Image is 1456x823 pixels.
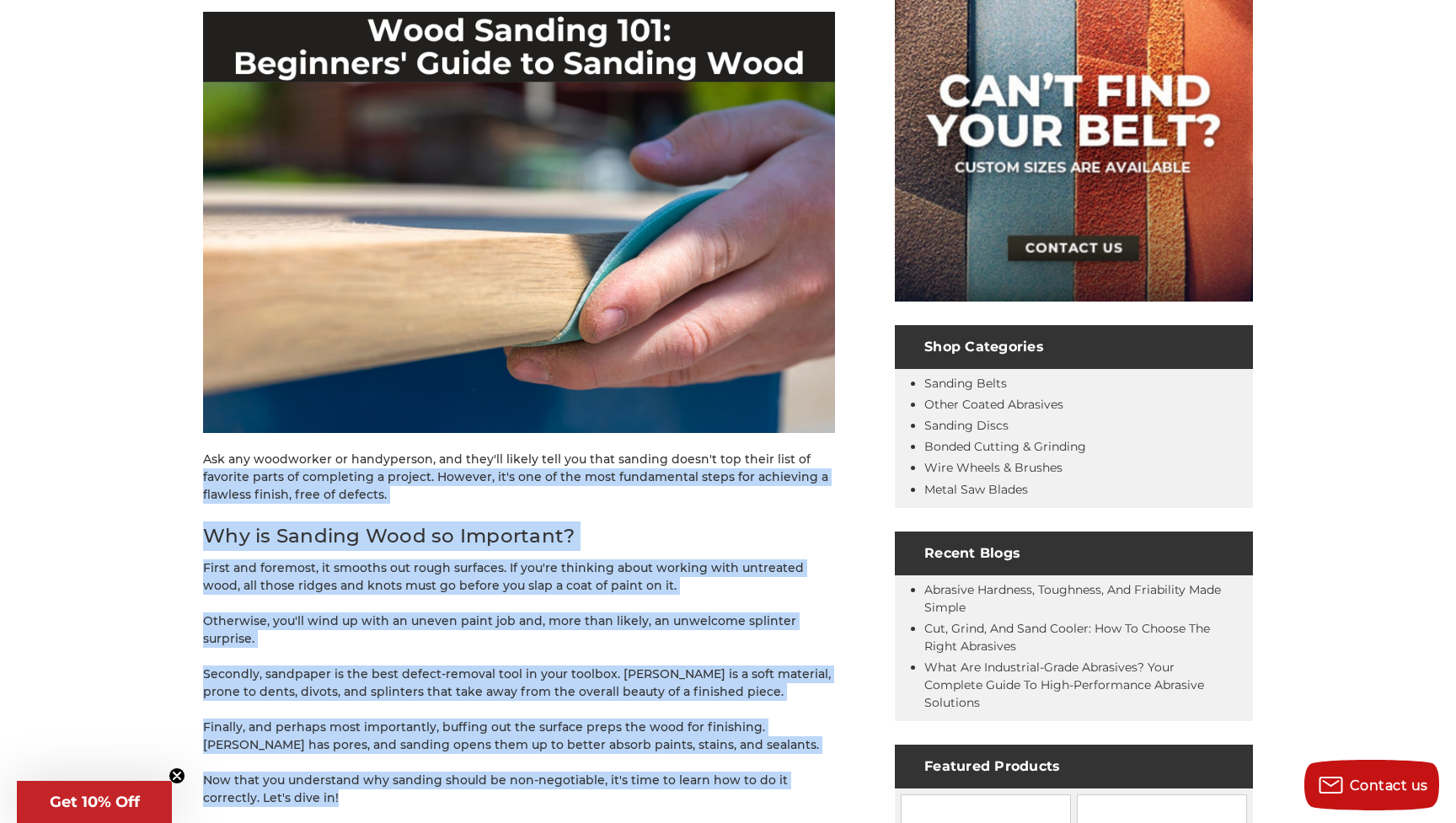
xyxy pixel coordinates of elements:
[895,532,1253,575] h4: Recent Blogs
[203,12,835,433] img: sanding-wood-guide-beginners.jpg
[924,621,1210,654] a: Cut, Grind, and Sand Cooler: How to Choose the Right Abrasives
[50,793,140,811] span: Get 10% Off
[924,660,1204,710] a: What Are Industrial-Grade Abrasives? Your Complete Guide to High-Performance Abrasive Solutions
[203,521,835,551] h2: Why is Sanding Wood so Important?
[924,482,1028,497] a: Metal Saw Blades
[924,460,1063,475] a: Wire Wheels & Brushes
[203,451,835,504] p: Ask any woodworker or handyperson, and they'll likely tell you that sanding doesn't top their lis...
[203,665,835,701] p: Secondly, sandpaper is the best defect-removal tool in your toolbox. [PERSON_NAME] is a soft mate...
[169,767,185,784] button: Close teaser
[924,376,1007,391] a: Sanding Belts
[924,582,1221,615] a: Abrasive Hardness, Toughness, and Friability Made Simple
[1350,778,1428,794] span: Contact us
[203,772,835,807] p: Now that you understand why sanding should be non-negotiable, it's time to learn how to do it cor...
[203,719,835,754] p: Finally, and perhaps most importantly, buffing out the surface preps the wood for finishing. [PER...
[924,418,1009,433] a: Sanding Discs
[895,325,1253,369] h4: Shop Categories
[203,612,835,648] p: Otherwise, you'll wind up with an uneven paint job and, more than likely, an unwelcome splinter s...
[895,745,1253,788] h4: Featured Products
[924,397,1063,412] a: Other Coated Abrasives
[1304,760,1439,810] button: Contact us
[203,559,835,595] p: First and foremost, it smooths out rough surfaces. If you're thinking about working with untreate...
[924,439,1086,454] a: Bonded Cutting & Grinding
[17,781,172,823] div: Get 10% OffClose teaser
